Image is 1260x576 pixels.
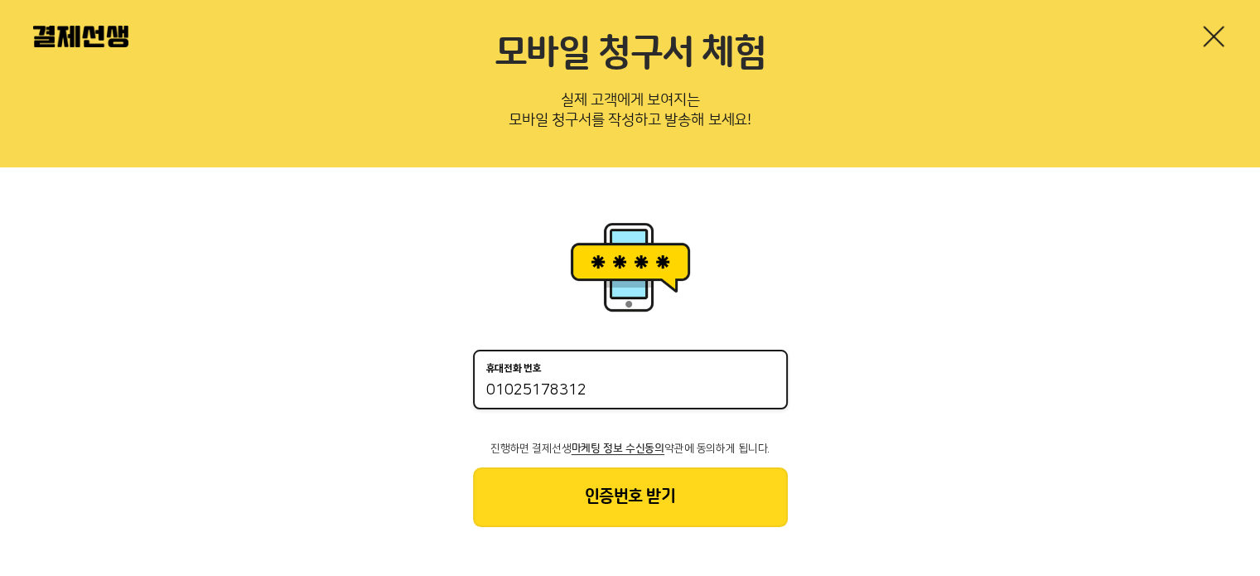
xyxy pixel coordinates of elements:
[572,443,664,454] span: 마케팅 정보 수신동의
[473,467,788,527] button: 인증번호 받기
[486,363,542,375] p: 휴대전화 번호
[564,217,697,317] img: 휴대폰인증 이미지
[33,86,1227,141] p: 실제 고객에게 보여지는 모바일 청구서를 작성하고 발송해 보세요!
[486,381,775,401] input: 휴대전화 번호
[33,26,128,47] img: 결제선생
[473,443,788,454] p: 진행하면 결제선생 약관에 동의하게 됩니다.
